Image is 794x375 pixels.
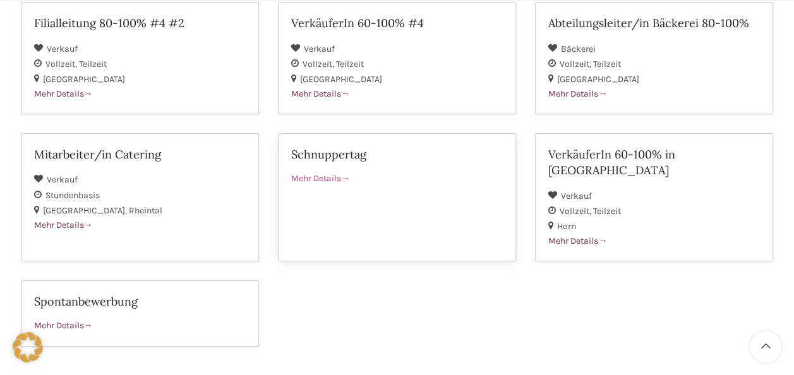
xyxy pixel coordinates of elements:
span: Mehr Details [291,173,350,184]
span: [GEOGRAPHIC_DATA] [43,74,125,85]
span: Rheintal [129,205,162,216]
span: Verkauf [304,44,335,54]
span: Teilzeit [593,206,621,217]
span: Bäckerei [561,44,596,54]
span: Mehr Details [548,235,607,246]
h2: Mitarbeiter/in Catering [34,146,246,162]
span: [GEOGRAPHIC_DATA] [43,205,129,216]
span: Verkauf [47,44,78,54]
a: Filialleitung 80-100% #4 #2 Verkauf Vollzeit Teilzeit [GEOGRAPHIC_DATA] Mehr Details [21,2,259,114]
span: Verkauf [47,174,78,185]
h2: Spontanbewerbung [34,294,246,309]
a: VerkäuferIn 60-100% #4 Verkauf Vollzeit Teilzeit [GEOGRAPHIC_DATA] Mehr Details [278,2,516,114]
a: Scroll to top button [750,331,781,362]
span: Mehr Details [34,220,93,230]
span: Teilzeit [593,59,621,69]
span: Vollzeit [560,206,593,217]
span: Teilzeit [79,59,107,69]
a: VerkäuferIn 60-100% in [GEOGRAPHIC_DATA] Verkauf Vollzeit Teilzeit Horn Mehr Details [535,133,773,261]
span: Mehr Details [34,320,93,331]
a: Abteilungsleiter/in Bäckerei 80-100% Bäckerei Vollzeit Teilzeit [GEOGRAPHIC_DATA] Mehr Details [535,2,773,114]
span: Mehr Details [548,88,607,99]
span: Mehr Details [34,88,93,99]
span: Vollzeit [303,59,336,69]
h2: Abteilungsleiter/in Bäckerei 80-100% [548,15,760,31]
span: Vollzeit [560,59,593,69]
span: Stundenbasis [45,190,100,201]
a: Schnuppertag Mehr Details [278,133,516,261]
span: [GEOGRAPHIC_DATA] [300,74,382,85]
span: [GEOGRAPHIC_DATA] [557,74,639,85]
a: Spontanbewerbung Mehr Details [21,280,259,347]
h2: VerkäuferIn 60-100% in [GEOGRAPHIC_DATA] [548,146,760,178]
span: Verkauf [561,191,592,201]
a: Mitarbeiter/in Catering Verkauf Stundenbasis [GEOGRAPHIC_DATA] Rheintal Mehr Details [21,133,259,261]
span: Horn [557,221,576,232]
span: Vollzeit [45,59,79,69]
h2: Schnuppertag [291,146,503,162]
h2: Filialleitung 80-100% #4 #2 [34,15,246,31]
span: Mehr Details [291,88,350,99]
h2: VerkäuferIn 60-100% #4 [291,15,503,31]
span: Teilzeit [336,59,364,69]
